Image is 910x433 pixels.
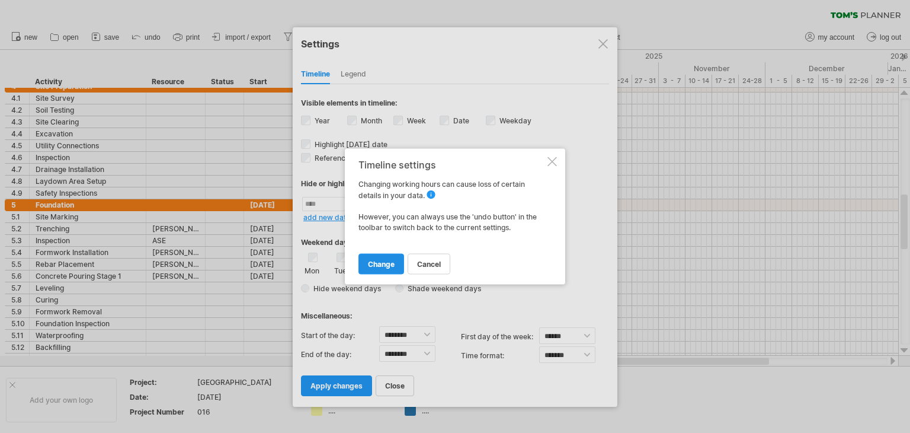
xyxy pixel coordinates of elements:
[417,260,441,269] span: cancel
[368,260,395,269] span: change
[408,254,450,275] a: cancel
[358,160,545,274] div: Changing working hours can cause loss of certain details in your data. However, you can always us...
[358,160,545,170] div: timeline settings
[358,254,404,275] a: change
